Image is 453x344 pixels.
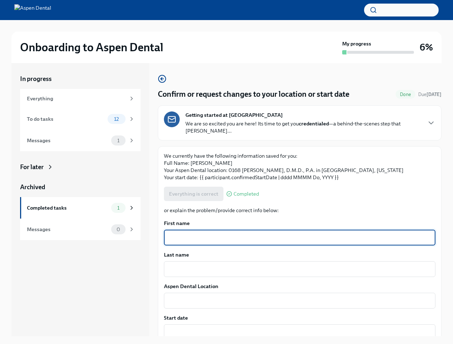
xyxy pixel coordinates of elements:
a: Completed tasks1 [20,197,141,219]
p: We are so excited you are here! Its time to get you —a behind-the-scenes step that [PERSON_NAME]... [185,120,421,134]
div: Completed tasks [27,204,108,212]
a: Messages1 [20,130,141,151]
a: Everything [20,89,141,108]
span: Done [396,92,415,97]
span: 1 [113,138,124,143]
label: Start date [164,314,435,321]
label: Last name [164,251,435,258]
label: Aspen Dental Location [164,283,435,290]
a: Archived [20,183,141,191]
div: To do tasks [27,115,105,123]
img: Aspen Dental [14,4,51,16]
div: Messages [27,225,108,233]
span: Completed [233,191,259,197]
label: First name [164,220,435,227]
a: To do tasks12 [20,108,141,130]
h4: Confirm or request changes to your location or start date [158,89,349,100]
a: In progress [20,75,141,83]
strong: My progress [342,40,371,47]
span: Due [418,92,442,97]
div: For later [20,163,44,171]
strong: credentialed [299,120,329,127]
div: Messages [27,137,108,144]
h3: 6% [420,41,433,54]
a: For later [20,163,141,171]
span: September 8th, 2025 07:00 [418,91,442,98]
div: Everything [27,95,126,102]
strong: Getting started at [GEOGRAPHIC_DATA] [185,111,283,119]
strong: [DATE] [426,92,442,97]
p: We currently have the following information saved for you: Full Name: [PERSON_NAME] Your Aspen De... [164,152,435,181]
a: Messages0 [20,219,141,240]
h2: Onboarding to Aspen Dental [20,40,163,54]
p: or explain the problem/provide correct info below: [164,207,435,214]
span: 1 [113,205,124,211]
span: 12 [110,116,123,122]
span: 0 [112,227,124,232]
